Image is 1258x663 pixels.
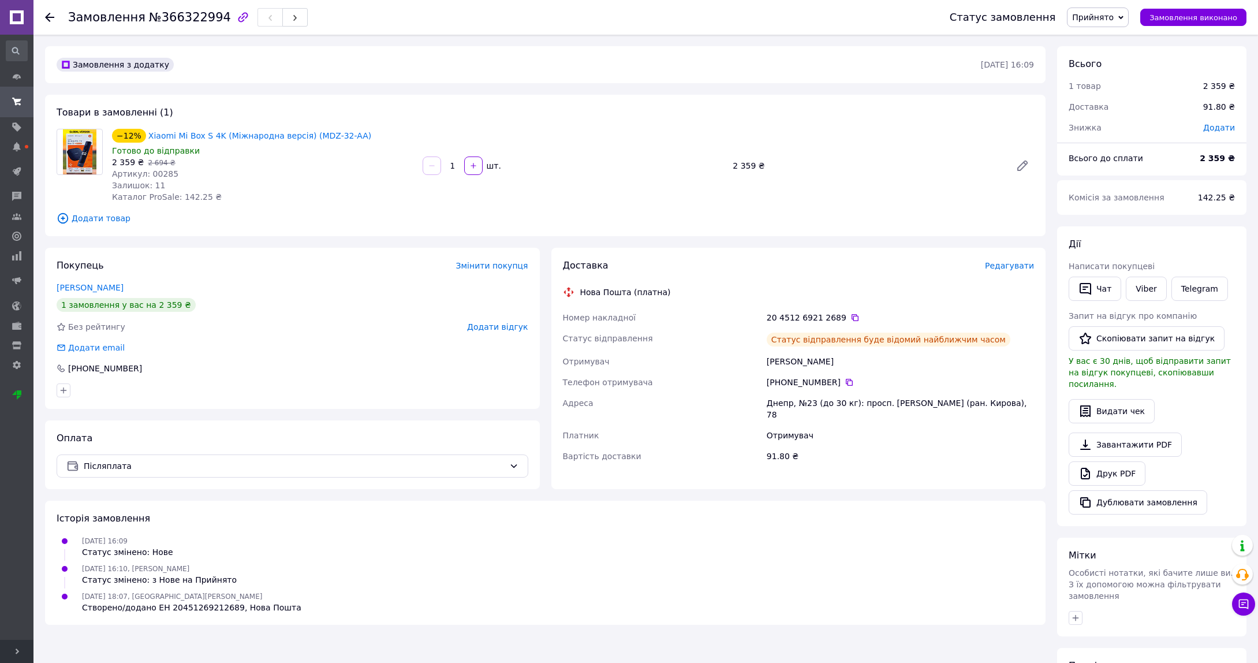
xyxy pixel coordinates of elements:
[1196,94,1242,120] div: 91.80 ₴
[112,129,146,143] div: −12%
[82,546,173,558] div: Статус змінено: Нове
[1069,193,1164,202] span: Комісія за замовлення
[985,261,1034,270] span: Редагувати
[1069,461,1145,486] a: Друк PDF
[1069,102,1108,111] span: Доставка
[728,158,1006,174] div: 2 359 ₴
[1069,550,1096,561] span: Мітки
[1069,154,1143,163] span: Всього до сплати
[563,378,653,387] span: Телефон отримувача
[563,431,599,440] span: Платник
[767,312,1034,323] div: 20 4512 6921 2689
[767,377,1034,388] div: [PHONE_NUMBER]
[112,146,200,155] span: Готово до відправки
[148,159,175,167] span: 2 694 ₴
[82,574,237,586] div: Статус змінено: з Нове на Прийнято
[1069,311,1197,321] span: Запит на відгук про компанію
[981,60,1034,69] time: [DATE] 16:09
[563,334,653,343] span: Статус відправлення
[767,333,1010,347] div: Статус відправлення буде відомий найближчим часом
[764,446,1036,467] div: 91.80 ₴
[84,460,505,472] span: Післяплата
[467,322,528,331] span: Додати відгук
[82,537,128,545] span: [DATE] 16:09
[1203,123,1235,132] span: Додати
[1069,399,1155,423] button: Видати чек
[112,192,222,202] span: Каталог ProSale: 142.25 ₴
[1171,277,1228,301] a: Telegram
[1126,277,1166,301] a: Viber
[57,260,104,271] span: Покупець
[1069,326,1225,351] button: Скопіювати запит на відгук
[57,513,150,524] span: Історія замовлення
[57,212,1034,225] span: Додати товар
[563,260,609,271] span: Доставка
[1203,80,1235,92] div: 2 359 ₴
[112,169,178,178] span: Артикул: 00285
[82,602,301,613] div: Створено/додано ЕН 20451269212689, Нова Пошта
[112,158,144,167] span: 2 359 ₴
[1069,568,1233,601] span: Особисті нотатки, які бачите лише ви. З їх допомогою можна фільтрувати замовлення
[82,593,262,601] span: [DATE] 18:07, [GEOGRAPHIC_DATA][PERSON_NAME]
[57,283,124,292] a: [PERSON_NAME]
[1198,193,1235,202] span: 142.25 ₴
[63,129,97,174] img: Xiaomi Mi Box S 4K (Міжнародна версія) (MDZ-32-AA)
[484,160,502,172] div: шт.
[1069,239,1081,249] span: Дії
[67,363,143,374] div: [PHONE_NUMBER]
[764,351,1036,372] div: [PERSON_NAME]
[1011,154,1034,177] a: Редагувати
[950,12,1056,23] div: Статус замовлення
[1069,81,1101,91] span: 1 товар
[1149,13,1237,22] span: Замовлення виконано
[149,10,231,24] span: №366322994
[764,393,1036,425] div: Днепр, №23 (до 30 кг): просп. [PERSON_NAME] (ран. Кирова), 78
[1140,9,1246,26] button: Замовлення виконано
[563,313,636,322] span: Номер накладної
[1200,154,1235,163] b: 2 359 ₴
[68,322,125,331] span: Без рейтингу
[57,433,92,444] span: Оплата
[764,425,1036,446] div: Отримувач
[148,131,371,140] a: Xiaomi Mi Box S 4K (Міжнародна версія) (MDZ-32-AA)
[1069,58,1102,69] span: Всього
[1069,123,1102,132] span: Знижка
[1072,13,1114,22] span: Прийнято
[68,10,145,24] span: Замовлення
[1069,356,1231,389] span: У вас є 30 днів, щоб відправити запит на відгук покупцеві, скопіювавши посилання.
[55,342,126,353] div: Додати email
[57,58,174,72] div: Замовлення з додатку
[45,12,54,23] div: Повернутися назад
[112,181,165,190] span: Залишок: 11
[1069,277,1121,301] button: Чат
[1069,262,1155,271] span: Написати покупцеві
[57,298,196,312] div: 1 замовлення у вас на 2 359 ₴
[57,107,173,118] span: Товари в замовленні (1)
[1069,433,1182,457] a: Завантажити PDF
[563,452,641,461] span: Вартість доставки
[67,342,126,353] div: Додати email
[577,286,674,298] div: Нова Пошта (платна)
[1232,593,1255,616] button: Чат з покупцем
[1069,490,1207,515] button: Дублювати замовлення
[563,357,610,366] span: Отримувач
[456,261,528,270] span: Змінити покупця
[82,565,189,573] span: [DATE] 16:10, [PERSON_NAME]
[563,398,593,408] span: Адреса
